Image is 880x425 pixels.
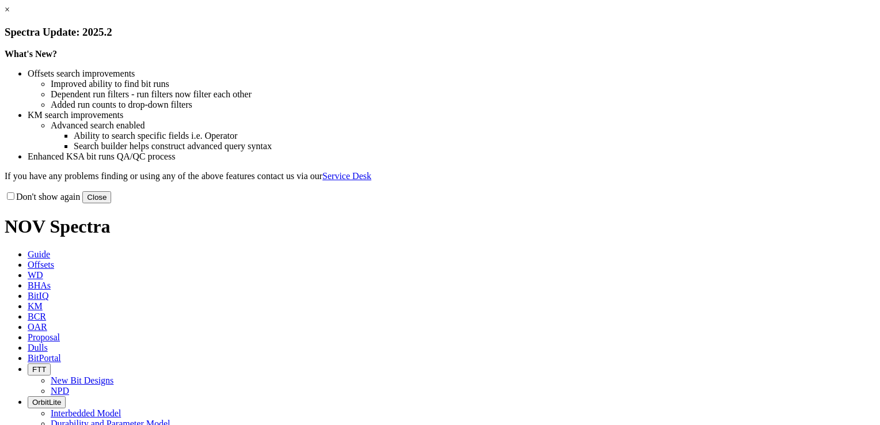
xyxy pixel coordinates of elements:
[28,270,43,280] span: WD
[51,386,69,396] a: NPD
[82,191,111,203] button: Close
[28,322,47,332] span: OAR
[51,100,875,110] li: Added run counts to drop-down filters
[32,398,61,407] span: OrbitLite
[5,49,57,59] strong: What's New?
[28,280,51,290] span: BHAs
[28,69,875,79] li: Offsets search improvements
[74,131,875,141] li: Ability to search specific fields i.e. Operator
[5,171,875,181] p: If you have any problems finding or using any of the above features contact us via our
[51,79,875,89] li: Improved ability to find bit runs
[28,291,48,301] span: BitIQ
[51,120,875,131] li: Advanced search enabled
[32,365,46,374] span: FTT
[28,332,60,342] span: Proposal
[28,343,48,352] span: Dulls
[51,408,121,418] a: Interbedded Model
[28,312,46,321] span: BCR
[28,301,43,311] span: KM
[28,260,54,270] span: Offsets
[28,110,875,120] li: KM search improvements
[323,171,371,181] a: Service Desk
[5,26,875,39] h3: Spectra Update: 2025.2
[5,216,875,237] h1: NOV Spectra
[7,192,14,200] input: Don't show again
[5,192,80,202] label: Don't show again
[28,151,875,162] li: Enhanced KSA bit runs QA/QC process
[51,375,113,385] a: New Bit Designs
[5,5,10,14] a: ×
[51,89,875,100] li: Dependent run filters - run filters now filter each other
[28,249,50,259] span: Guide
[74,141,875,151] li: Search builder helps construct advanced query syntax
[28,353,61,363] span: BitPortal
